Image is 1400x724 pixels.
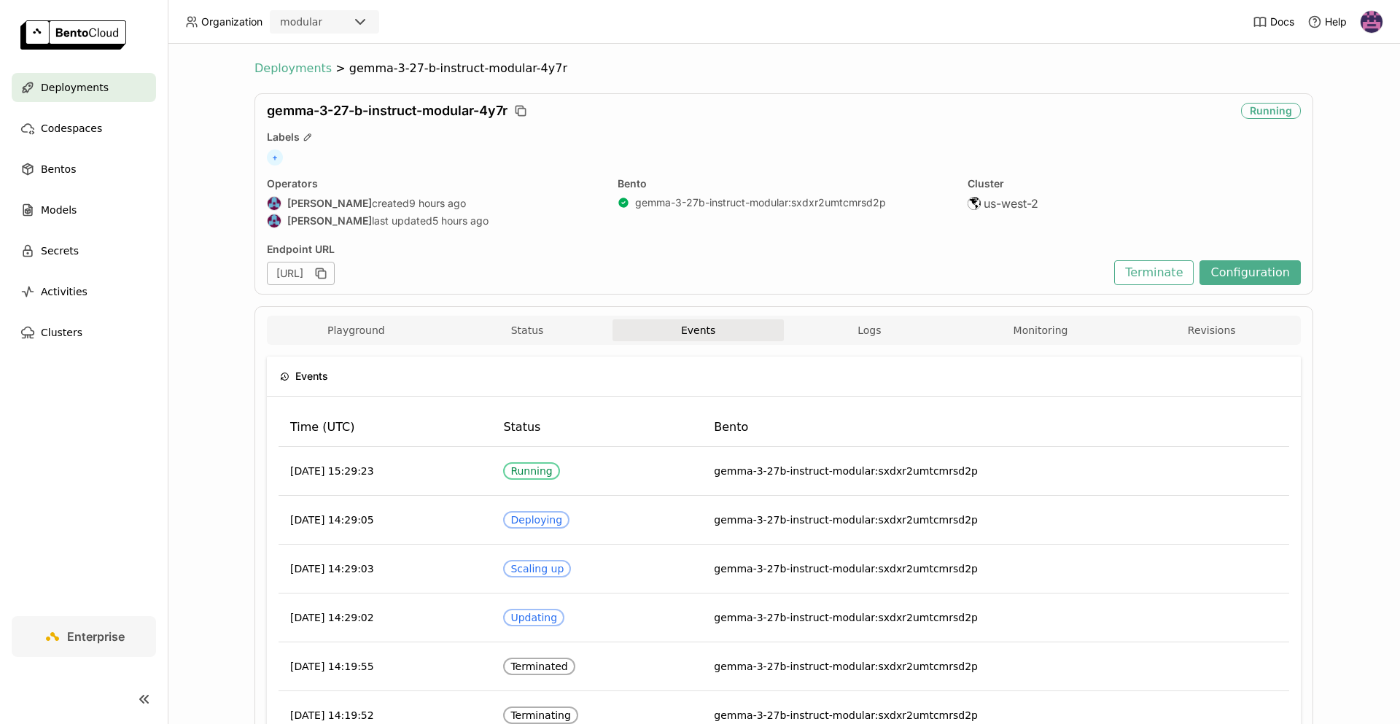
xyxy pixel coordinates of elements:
[12,195,156,225] a: Models
[279,593,491,642] td: [DATE] 14:29:02
[267,214,600,228] div: last updated
[955,319,1127,341] button: Monitoring
[702,408,1289,447] th: Bento
[510,465,552,477] div: Running
[1126,319,1297,341] button: Revisions
[267,262,335,285] div: [URL]
[12,277,156,306] a: Activities
[332,61,349,76] span: >
[41,201,77,219] span: Models
[510,709,570,721] div: Terminating
[714,563,978,575] span: gemma-3-27b-instruct-modular:sxdxr2umtcmrsd2p
[635,196,886,209] a: gemma-3-27b-instruct-modular:sxdxr2umtcmrsd2p
[612,319,784,341] button: Events
[1241,103,1301,119] div: Running
[67,629,125,644] span: Enterprise
[12,318,156,347] a: Clusters
[349,61,567,76] span: gemma-3-27-b-instruct-modular-4y7r
[279,545,491,593] td: [DATE] 14:29:03
[279,496,491,545] td: [DATE] 14:29:05
[1361,11,1382,33] img: Goldie Gadde
[295,368,328,384] span: Events
[12,616,156,657] a: Enterprise
[1114,260,1194,285] button: Terminate
[267,103,507,119] span: gemma-3-27-b-instruct-modular-4y7r
[432,214,489,227] span: 5 hours ago
[714,514,978,526] span: gemma-3-27b-instruct-modular:sxdxr2umtcmrsd2p
[510,514,562,526] div: Deploying
[267,149,283,166] span: +
[1307,15,1347,29] div: Help
[510,563,564,575] div: Scaling up
[41,79,109,96] span: Deployments
[279,447,491,496] td: [DATE] 15:29:23
[510,612,557,623] div: Updating
[287,197,372,210] strong: [PERSON_NAME]
[41,160,76,178] span: Bentos
[267,131,1301,144] div: Labels
[510,661,567,672] div: Terminated
[268,214,281,227] img: Jiang
[409,197,466,210] span: 9 hours ago
[491,408,702,447] th: Status
[714,709,978,721] span: gemma-3-27b-instruct-modular:sxdxr2umtcmrsd2p
[41,324,82,341] span: Clusters
[268,197,281,210] img: Jiang
[271,319,442,341] button: Playground
[1253,15,1294,29] a: Docs
[279,642,491,691] td: [DATE] 14:19:55
[12,155,156,184] a: Bentos
[714,465,978,477] span: gemma-3-27b-instruct-modular:sxdxr2umtcmrsd2p
[287,214,372,227] strong: [PERSON_NAME]
[714,661,978,672] span: gemma-3-27b-instruct-modular:sxdxr2umtcmrsd2p
[857,324,881,337] span: Logs
[20,20,126,50] img: logo
[324,15,325,30] input: Selected modular.
[12,73,156,102] a: Deployments
[201,15,262,28] span: Organization
[968,177,1301,190] div: Cluster
[254,61,332,76] span: Deployments
[267,196,600,211] div: created
[1325,15,1347,28] span: Help
[12,114,156,143] a: Codespaces
[267,177,600,190] div: Operators
[41,120,102,137] span: Codespaces
[1270,15,1294,28] span: Docs
[280,15,322,29] div: modular
[267,243,1107,256] div: Endpoint URL
[254,61,1313,76] nav: Breadcrumbs navigation
[1199,260,1301,285] button: Configuration
[12,236,156,265] a: Secrets
[41,283,87,300] span: Activities
[984,196,1038,211] span: us-west-2
[41,242,79,260] span: Secrets
[279,408,491,447] th: Time (UTC)
[618,177,951,190] div: Bento
[714,612,978,623] span: gemma-3-27b-instruct-modular:sxdxr2umtcmrsd2p
[442,319,613,341] button: Status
